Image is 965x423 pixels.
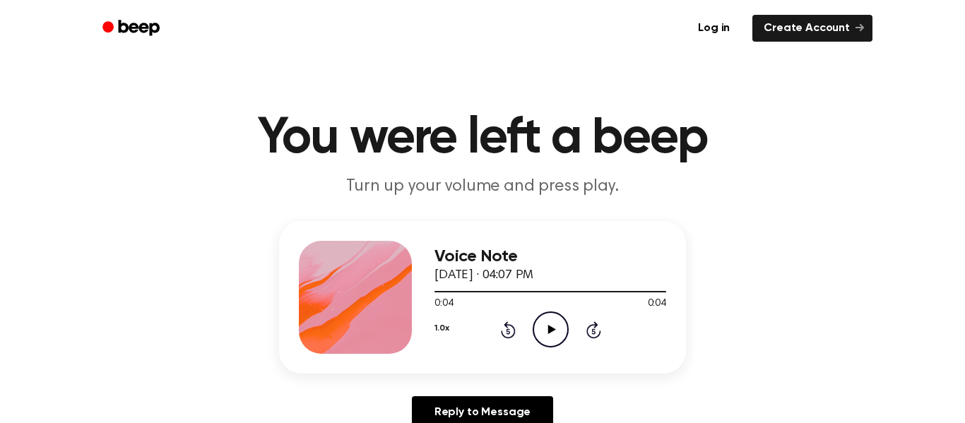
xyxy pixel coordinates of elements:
span: 0:04 [434,297,453,311]
p: Turn up your volume and press play. [211,175,754,198]
a: Log in [684,12,744,44]
button: 1.0x [434,316,449,340]
a: Beep [93,15,172,42]
span: [DATE] · 04:07 PM [434,269,533,282]
span: 0:04 [648,297,666,311]
a: Create Account [752,15,872,42]
h3: Voice Note [434,247,666,266]
h1: You were left a beep [121,113,844,164]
